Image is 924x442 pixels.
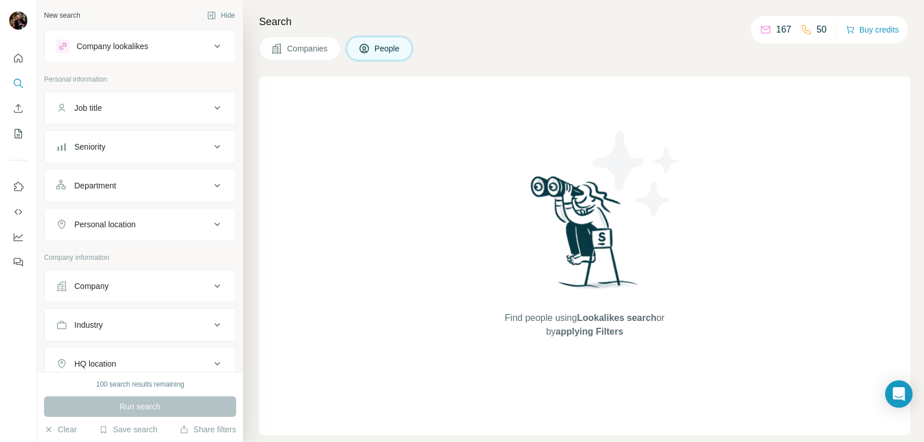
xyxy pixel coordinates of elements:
span: applying Filters [556,327,623,336]
button: Enrich CSV [9,98,27,119]
button: Save search [99,424,157,435]
div: Open Intercom Messenger [885,380,913,408]
p: 167 [776,23,791,37]
button: Hide [199,7,243,24]
div: Job title [74,102,102,114]
div: Company [74,280,109,292]
span: Companies [287,43,329,54]
img: Surfe Illustration - Stars [585,122,688,225]
button: Personal location [45,211,236,238]
button: Share filters [180,424,236,435]
button: Buy credits [846,22,899,38]
button: Use Surfe on LinkedIn [9,176,27,197]
button: Dashboard [9,227,27,247]
p: Company information [44,252,236,263]
button: Job title [45,94,236,122]
p: Personal information [44,74,236,85]
button: Company lookalikes [45,33,236,60]
span: People [375,43,401,54]
h4: Search [259,14,910,30]
span: Find people using or by [493,311,676,339]
div: Personal location [74,219,136,230]
button: Industry [45,311,236,339]
button: Use Surfe API [9,202,27,222]
button: Department [45,172,236,199]
div: 100 search results remaining [96,379,184,389]
div: Company lookalikes [77,41,148,52]
img: Avatar [9,11,27,30]
div: New search [44,10,80,21]
div: Department [74,180,116,191]
button: HQ location [45,350,236,377]
button: Clear [44,424,77,435]
button: Search [9,73,27,94]
button: Feedback [9,252,27,272]
button: Seniority [45,133,236,160]
img: Surfe Illustration - Woman searching with binoculars [525,173,644,300]
span: Lookalikes search [577,313,656,323]
div: HQ location [74,358,116,369]
button: Quick start [9,48,27,69]
div: Seniority [74,141,105,152]
button: Company [45,272,236,300]
button: My lists [9,123,27,144]
div: Industry [74,319,103,331]
p: 50 [817,23,827,37]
